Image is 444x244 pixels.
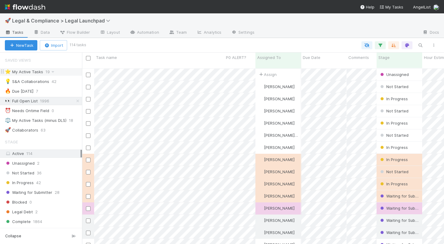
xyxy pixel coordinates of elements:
div: [PERSON_NAME] [258,144,295,150]
span: 42 [36,179,41,187]
span: 👀 [5,98,11,103]
a: Settings [226,28,259,38]
span: 1864 [33,218,42,225]
span: [PERSON_NAME] [264,96,295,101]
span: Due Date [303,54,320,60]
img: avatar_0b1dbcb8-f701-47e0-85bc-d79ccc0efe6c.png [258,108,263,113]
input: Toggle Row Selected [86,231,91,235]
div: Not Started [379,132,408,138]
span: 🚀 [5,127,11,132]
div: Collaborators [5,126,38,134]
div: [PERSON_NAME] [258,120,295,126]
div: In Progress [379,120,408,126]
div: Full Open List [5,97,38,105]
a: My Tasks [379,4,403,10]
span: Stage [5,136,18,148]
img: avatar_b5be9b1b-4537-4870-b8e7-50cc2287641b.png [258,145,263,150]
img: avatar_4038989c-07b2-403a-8eae-aaaab2974011.png [258,133,263,138]
span: 🚀 [5,18,11,23]
a: Team [164,28,192,38]
div: Waiting for Submitter [379,229,419,235]
div: Not Started [379,108,408,114]
span: Waiting for Submitter [379,230,426,235]
span: [PERSON_NAME] [264,181,295,186]
span: 0 [29,198,32,206]
span: Published to Knowledge Base [5,228,69,235]
div: [PERSON_NAME] Bridge [258,132,298,138]
span: Not Started [379,84,408,89]
div: Not Started [379,84,408,90]
div: [PERSON_NAME] [258,181,295,187]
span: [PERSON_NAME] [264,169,295,174]
span: Comments [348,54,369,60]
span: My Tasks [379,5,403,9]
img: avatar_cd087ddc-540b-4a45-9726-71183506ed6a.png [258,157,263,162]
input: Toggle Row Selected [86,206,91,211]
div: [PERSON_NAME] [258,217,295,223]
span: In Progress [379,96,408,101]
span: Unassigned [379,72,409,77]
span: 114 [26,151,32,156]
div: S&A Collaborations [5,78,49,85]
input: Toggle Row Selected [86,97,91,101]
a: Layout [95,28,125,38]
span: 1996 [40,97,55,105]
div: My Active Tasks (minus DLS) [5,117,67,124]
span: Not Started [379,108,408,113]
span: In Progress [5,179,34,187]
a: Data [29,28,55,38]
span: Waiting for Submitter [5,189,52,196]
span: 7 [36,88,44,95]
div: My Active Tasks [5,68,43,76]
span: [PERSON_NAME] [264,206,295,211]
span: Waiting for Submitter [379,194,426,198]
span: Tasks [5,29,24,35]
div: [PERSON_NAME] [258,229,295,235]
span: Not Started [5,169,34,177]
div: Waiting for Submitter [379,193,419,199]
input: Toggle Row Selected [86,133,91,138]
input: Toggle Row Selected [86,121,91,126]
div: [PERSON_NAME] [258,169,295,175]
input: Toggle Row Selected [86,85,91,89]
span: Legal Debt [5,208,33,216]
span: [PERSON_NAME] Bridge [264,133,308,138]
div: Unassigned [379,71,409,77]
span: [PERSON_NAME] [264,84,295,89]
span: Legal & Compliance > Legal Launchpad [12,18,113,24]
div: Waiting for Submitter [379,217,419,223]
span: [PERSON_NAME] [264,194,295,198]
span: Stage [378,54,390,60]
span: ⚖️ [5,118,11,123]
span: Waiting for Submitter [379,206,426,211]
img: avatar_0b1dbcb8-f701-47e0-85bc-d79ccc0efe6c.png [258,218,263,223]
div: In Progress [379,144,408,150]
span: Blocked [5,198,27,206]
span: Not Started [379,169,408,174]
span: 0 [52,107,60,115]
input: Toggle Row Selected [86,73,91,77]
span: In Progress [379,145,408,150]
img: avatar_0b1dbcb8-f701-47e0-85bc-d79ccc0efe6c.png [258,206,263,211]
button: NewTask [5,40,37,50]
div: Not Started [379,169,408,175]
span: ⏰ [5,108,11,113]
img: avatar_b5be9b1b-4537-4870-b8e7-50cc2287641b.png [258,181,263,186]
div: In Progress [379,96,408,102]
span: Unassigned [5,160,35,167]
img: avatar_b5be9b1b-4537-4870-b8e7-50cc2287641b.png [433,4,439,10]
div: Waiting for Submitter [379,205,419,211]
span: 63 [41,126,52,134]
div: Assign [258,71,277,77]
input: Toggle Row Selected [86,158,91,162]
span: In Progress [379,181,408,186]
span: [PERSON_NAME] [264,230,295,235]
img: avatar_b5be9b1b-4537-4870-b8e7-50cc2287641b.png [258,194,263,198]
div: [PERSON_NAME] [258,96,295,102]
span: Collapse [5,233,21,239]
span: In Progress [379,121,408,125]
div: Needs Ontime Field [5,107,49,115]
span: Assigned To [257,54,281,60]
input: Toggle Row Selected [86,146,91,150]
span: 2 [35,208,38,216]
